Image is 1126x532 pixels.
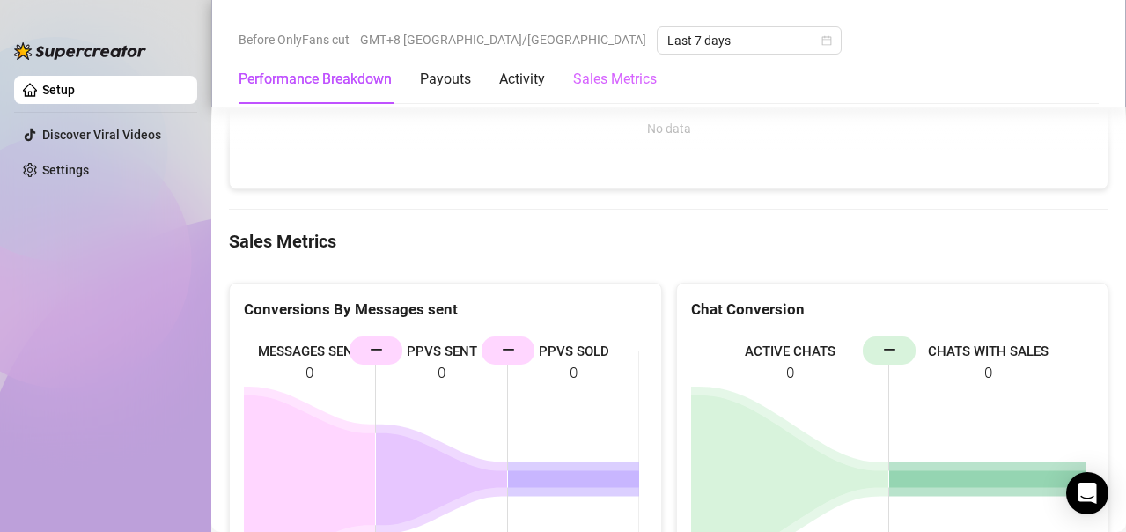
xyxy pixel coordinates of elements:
span: GMT+8 [GEOGRAPHIC_DATA]/[GEOGRAPHIC_DATA] [360,26,646,53]
div: Performance Breakdown [239,69,392,90]
h4: Sales Metrics [229,229,1108,254]
div: Sales Metrics [573,69,657,90]
a: Setup [42,83,75,97]
div: Conversions By Messages sent [244,298,647,321]
div: Payouts [420,69,471,90]
span: Last 7 days [667,27,831,54]
div: Chat Conversion [691,298,1094,321]
a: Discover Viral Videos [42,128,161,142]
span: calendar [821,35,832,46]
img: logo-BBDzfeDw.svg [14,42,146,60]
span: Before OnlyFans cut [239,26,350,53]
div: Activity [499,69,545,90]
div: No data [261,119,1076,138]
a: Settings [42,163,89,177]
div: Open Intercom Messenger [1066,472,1108,514]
